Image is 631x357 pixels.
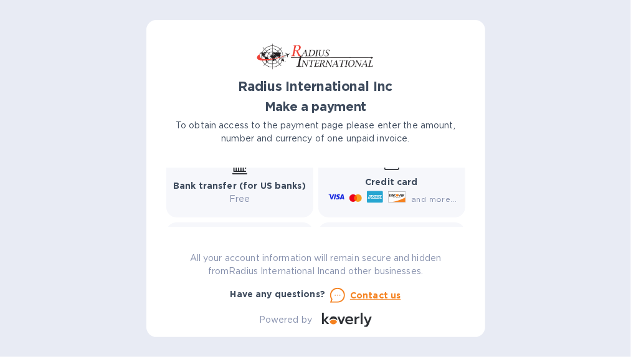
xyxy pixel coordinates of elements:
[173,181,306,191] b: Bank transfer (for US banks)
[411,194,457,204] span: and more...
[166,119,465,145] p: To obtain access to the payment page please enter the amount, number and currency of one unpaid i...
[173,193,306,206] p: Free
[239,79,393,94] b: Radius International Inc
[166,252,465,278] p: All your account information will remain secure and hidden from Radius International Inc and othe...
[259,313,312,326] p: Powered by
[166,100,465,114] h1: Make a payment
[350,290,401,300] u: Contact us
[365,177,417,187] b: Credit card
[230,289,326,299] b: Have any questions?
